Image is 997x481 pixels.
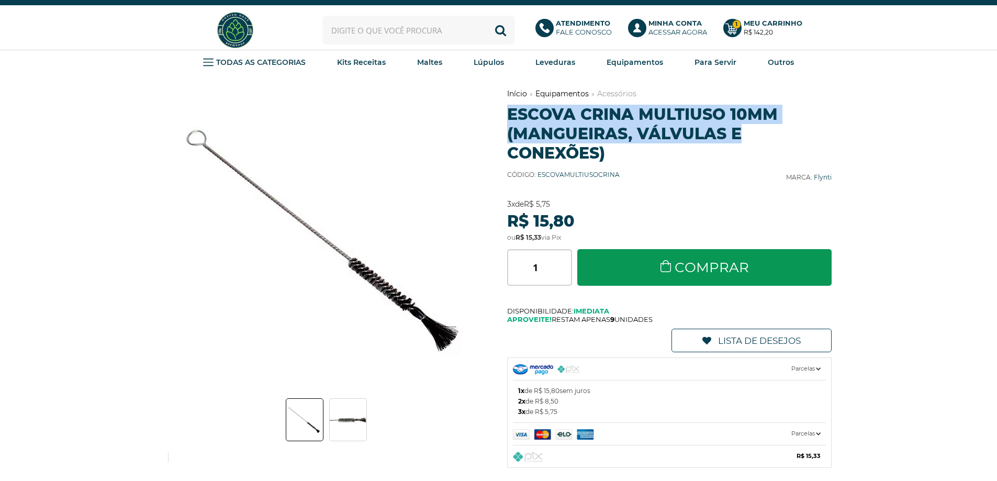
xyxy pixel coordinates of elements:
a: Comprar [577,249,832,286]
span: de R$ 8,50 [518,396,558,407]
img: PIX [557,365,580,373]
a: Flynti [814,173,832,181]
b: Imediata [574,307,609,315]
span: Parcelas [791,363,821,374]
b: Meu Carrinho [744,19,802,27]
b: 3x [518,408,525,416]
strong: R$ 142,20 [744,28,773,36]
span: de R$ 15,80 sem juros [518,386,590,396]
strong: Equipamentos [607,58,663,67]
a: Escova Crina Multiuso 10mm (mangueiras, válvulas e conexões) - Imagem 1 [286,398,323,441]
img: Pix [513,452,543,462]
a: Minha ContaAcessar agora [628,19,713,42]
a: Kits Receitas [337,54,386,70]
strong: R$ 15,80 [507,211,575,231]
b: 2x [518,397,525,405]
a: Para Servir [694,54,736,70]
span: de R$ 5,75 [518,407,557,417]
a: Outros [768,54,794,70]
span: ou via Pix [507,233,561,241]
a: AtendimentoFale conosco [535,19,618,42]
img: Hopfen Haus BrewShop [216,10,255,50]
b: 9 [610,315,614,323]
img: Escova Crina Multiuso 10mm (mangueiras, válvulas e conexões) - Imagem 1 [286,402,323,437]
strong: 3x [507,199,515,209]
b: R$ 15,33 [797,451,821,462]
a: Parcelas [513,358,826,380]
span: de [507,199,550,209]
strong: Leveduras [535,58,575,67]
h1: Escova Crina Multiuso 10mm (mangueiras, válvulas e conexões) [507,105,832,163]
input: Digite o que você procura [322,16,515,44]
img: Mercado Pago Checkout PRO [513,364,553,375]
a: Início [507,89,527,98]
a: Equipamentos [535,89,589,98]
a: Acessórios [597,89,636,98]
span: Disponibilidade: [507,307,832,315]
img: Mercado Pago [513,429,615,440]
strong: Outros [768,58,794,67]
strong: Kits Receitas [337,58,386,67]
b: Marca: [786,173,812,181]
strong: Lúpulos [474,58,504,67]
p: Fale conosco [556,19,612,37]
a: Equipamentos [607,54,663,70]
span: Parcelas [791,428,821,439]
img: Escova Crina Multiuso 10mm (mangueiras, válvulas e conexões) [171,88,485,389]
a: Maltes [417,54,442,70]
a: TODAS AS CATEGORIAS [203,54,306,70]
strong: TODAS AS CATEGORIAS [216,58,306,67]
strong: Para Servir [694,58,736,67]
b: Minha Conta [648,19,702,27]
p: Acessar agora [648,19,707,37]
a: Escova Crina Multiuso 10mm (mangueiras, válvulas e conexões) - Imagem 2 [329,398,367,441]
strong: R$ 15,33 [516,233,541,241]
strong: 1 [732,20,741,29]
a: Leveduras [535,54,575,70]
a: Lúpulos [474,54,504,70]
span: ESCOVAMULTIUSOCRINA [537,171,620,178]
a: Parcelas [513,423,826,445]
b: Atendimento [556,19,610,27]
b: Aproveite! [507,315,552,323]
a: Lista de Desejos [671,329,832,352]
b: 1x [518,387,524,395]
strong: R$ 5,75 [524,199,550,209]
img: Escova Crina Multiuso 10mm (mangueiras, válvulas e conexões) - Imagem 2 [330,402,366,438]
strong: Maltes [417,58,442,67]
button: Buscar [486,16,515,44]
b: Código: [507,171,536,178]
span: Restam apenas unidades [507,315,832,323]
